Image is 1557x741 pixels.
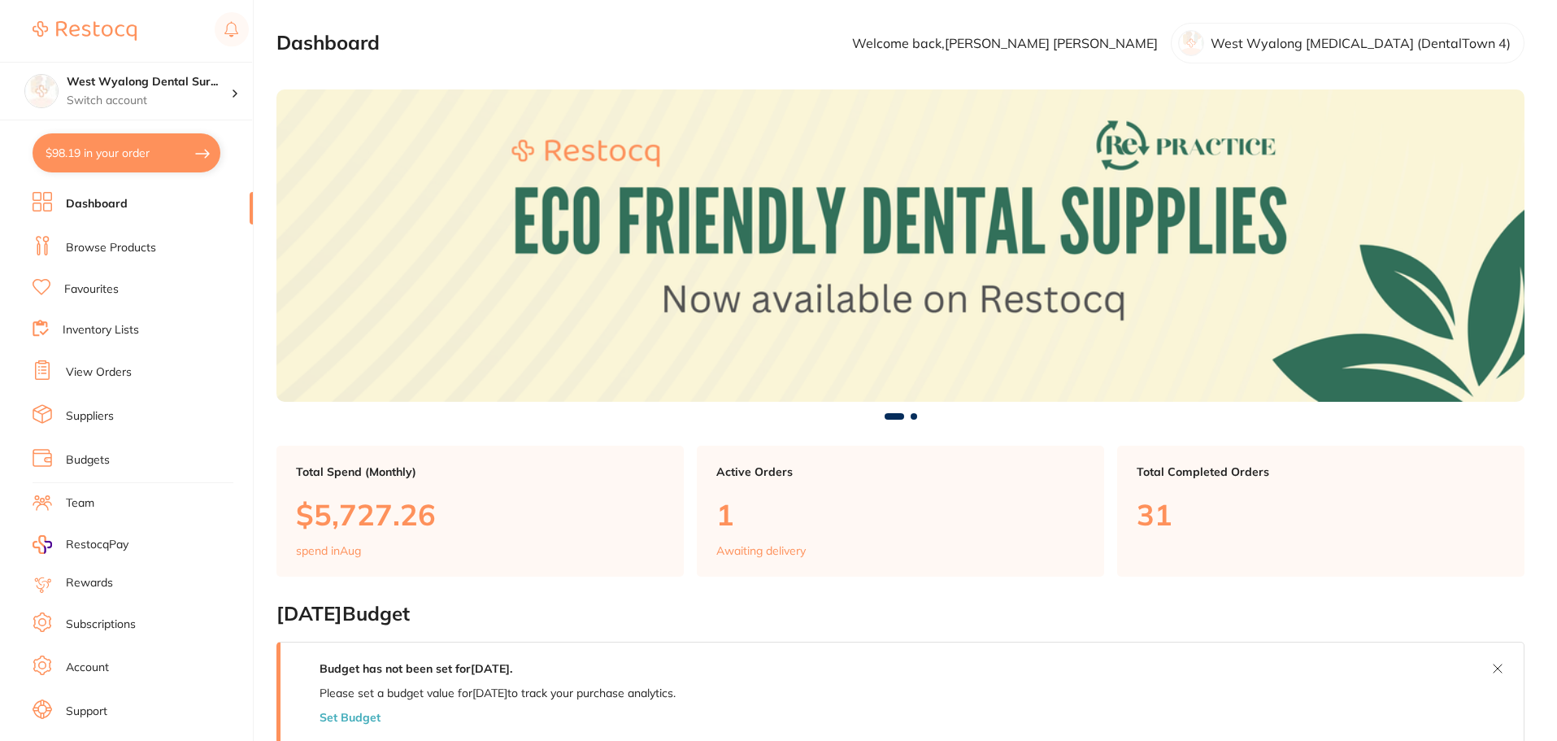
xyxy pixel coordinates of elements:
a: Favourites [64,281,119,298]
p: Welcome back, [PERSON_NAME] [PERSON_NAME] [852,36,1158,50]
a: Subscriptions [66,617,136,633]
a: View Orders [66,364,132,381]
a: Suppliers [66,408,114,425]
img: RestocqPay [33,535,52,554]
p: Switch account [67,93,231,109]
a: Browse Products [66,240,156,256]
img: Dashboard [276,89,1524,402]
p: spend in Aug [296,544,361,557]
a: Budgets [66,452,110,469]
button: $98.19 in your order [33,133,220,172]
img: Restocq Logo [33,21,137,41]
img: West Wyalong Dental Surgery (DentalTown 4) [25,75,58,107]
a: Restocq Logo [33,12,137,50]
p: Total Spend (Monthly) [296,465,664,478]
p: $5,727.26 [296,498,664,531]
span: RestocqPay [66,537,128,553]
a: Inventory Lists [63,322,139,338]
a: Total Completed Orders31 [1117,446,1524,578]
p: Total Completed Orders [1137,465,1505,478]
a: Account [66,660,109,676]
p: 31 [1137,498,1505,531]
h2: [DATE] Budget [276,603,1524,625]
a: Team [66,495,94,512]
a: Support [66,704,107,720]
h4: West Wyalong Dental Surgery (DentalTown 4) [67,74,231,90]
button: Set Budget [320,711,381,724]
a: Total Spend (Monthly)$5,727.26spend inAug [276,446,684,578]
a: RestocqPay [33,535,128,554]
p: Please set a budget value for [DATE] to track your purchase analytics. [320,687,676,700]
p: Awaiting delivery [716,544,806,557]
a: Active Orders1Awaiting delivery [697,446,1104,578]
a: Dashboard [66,196,128,212]
p: 1 [716,498,1085,531]
p: Active Orders [716,465,1085,478]
h2: Dashboard [276,32,380,54]
strong: Budget has not been set for [DATE] . [320,661,512,676]
p: West Wyalong [MEDICAL_DATA] (DentalTown 4) [1211,36,1511,50]
a: Rewards [66,575,113,591]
